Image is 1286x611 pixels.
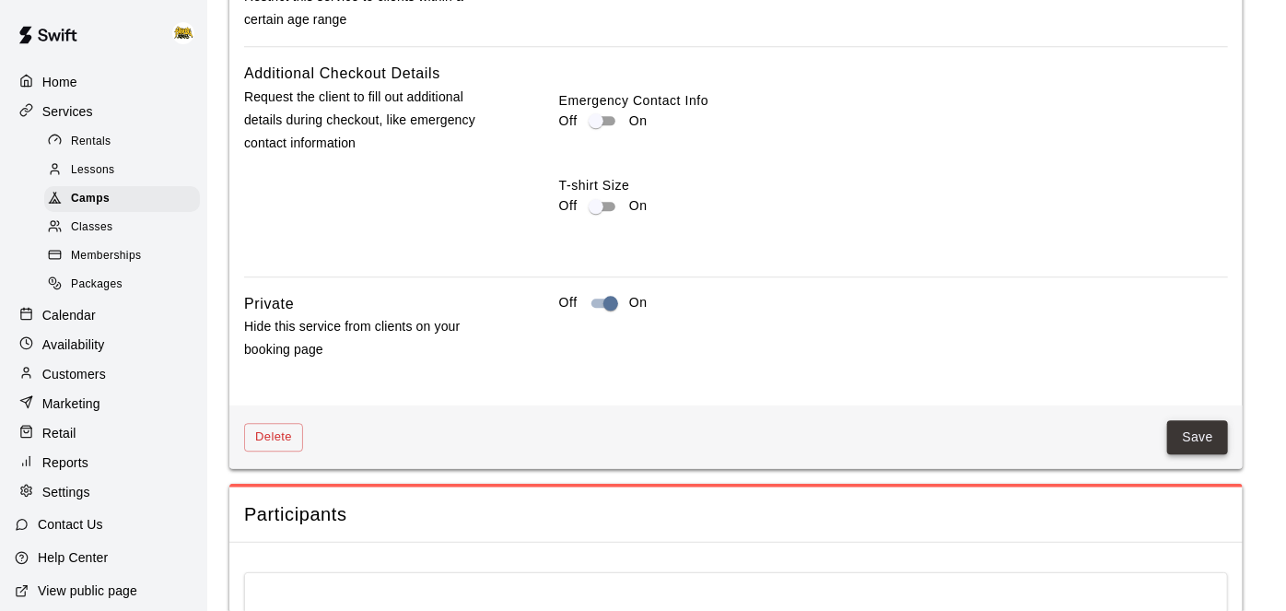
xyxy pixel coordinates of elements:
span: Classes [71,218,112,237]
p: Help Center [38,548,108,567]
p: Home [42,73,77,91]
button: Delete [244,423,303,452]
p: Settings [42,483,90,501]
p: On [629,112,648,131]
h6: Private [244,292,294,316]
h6: Additional Checkout Details [244,62,440,86]
a: Marketing [15,390,193,417]
a: Reports [15,449,193,476]
div: Classes [44,215,200,241]
p: Customers [42,365,106,383]
a: Memberships [44,242,207,271]
p: Calendar [42,306,96,324]
p: View public page [38,582,137,600]
label: T-shirt Size [559,176,1228,194]
p: Off [559,293,578,312]
div: Camps [44,186,200,212]
p: Contact Us [38,515,103,534]
a: Availability [15,331,193,358]
p: Availability [42,335,105,354]
label: Emergency Contact Info [559,91,1228,110]
div: Packages [44,272,200,298]
p: On [629,293,648,312]
a: Services [15,98,193,125]
p: Retail [42,424,76,442]
div: Memberships [44,243,200,269]
img: HITHOUSE ABBY [172,22,194,44]
a: Settings [15,478,193,506]
span: Memberships [71,247,141,265]
a: Calendar [15,301,193,329]
span: Camps [71,190,110,208]
p: Services [42,102,93,121]
a: Rentals [44,127,207,156]
p: Marketing [42,394,100,413]
span: Packages [71,276,123,294]
a: Customers [15,360,193,388]
p: Hide this service from clients on your booking page [244,315,500,361]
button: Save [1167,420,1228,454]
a: Camps [44,185,207,214]
div: Lessons [44,158,200,183]
a: Retail [15,419,193,447]
span: Lessons [71,161,115,180]
a: Home [15,68,193,96]
p: Reports [42,453,88,472]
p: Off [559,112,578,131]
a: Packages [44,271,207,300]
a: Classes [44,214,207,242]
div: Rentals [44,129,200,155]
p: Off [559,196,578,216]
p: Request the client to fill out additional details during checkout, like emergency contact informa... [244,86,500,156]
span: Participants [244,502,1228,527]
a: Lessons [44,156,207,184]
p: On [629,196,648,216]
div: HITHOUSE ABBY [169,15,207,52]
span: Rentals [71,133,111,151]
